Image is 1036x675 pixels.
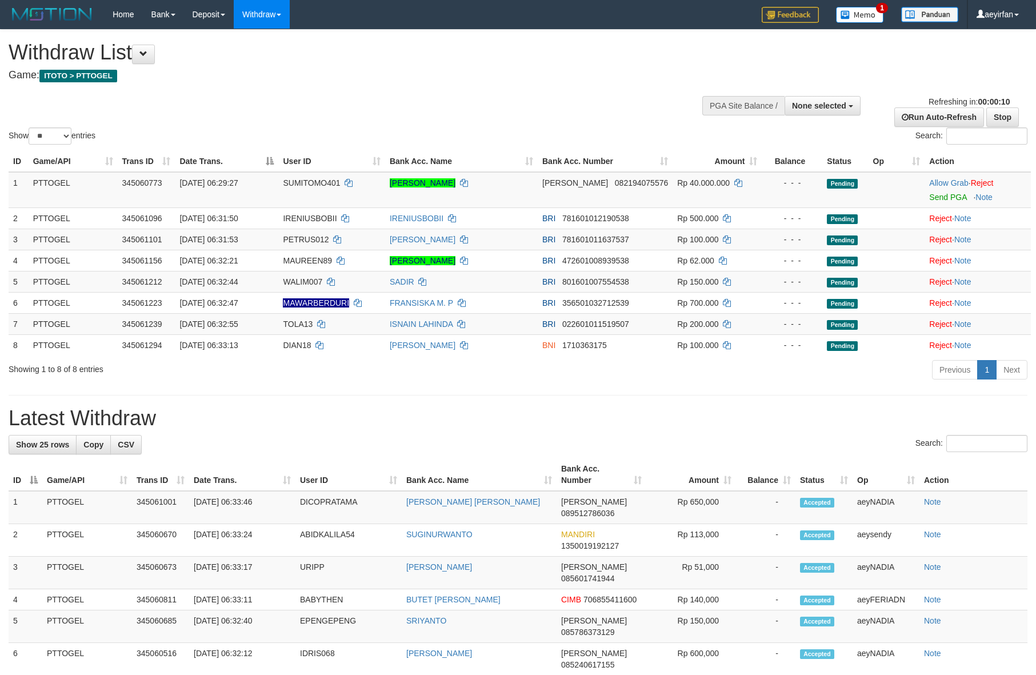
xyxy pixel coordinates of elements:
[561,660,614,669] span: Copy 085240617155 to clipboard
[827,278,858,287] span: Pending
[39,70,117,82] span: ITOTO > PTTOGEL
[646,458,736,491] th: Amount: activate to sort column ascending
[827,179,858,189] span: Pending
[827,341,858,351] span: Pending
[762,151,822,172] th: Balance
[800,530,834,540] span: Accepted
[646,557,736,589] td: Rp 51,000
[946,435,1027,452] input: Search:
[122,178,162,187] span: 345060773
[406,616,446,625] a: SRIYANTO
[929,178,968,187] a: Allow Grab
[9,610,42,643] td: 5
[9,292,29,313] td: 6
[646,610,736,643] td: Rp 150,000
[42,610,132,643] td: PTTOGEL
[932,360,978,380] a: Previous
[179,298,238,307] span: [DATE] 06:32:47
[836,7,884,23] img: Button%20Memo.svg
[9,151,29,172] th: ID
[132,491,189,524] td: 345061001
[122,341,162,350] span: 345061294
[615,178,668,187] span: Copy 082194075576 to clipboard
[925,172,1031,208] td: ·
[132,610,189,643] td: 345060685
[946,127,1027,145] input: Search:
[9,70,679,81] h4: Game:
[179,214,238,223] span: [DATE] 06:31:50
[822,151,868,172] th: Status
[9,524,42,557] td: 2
[295,524,402,557] td: ABIDKALILA54
[9,407,1027,430] h1: Latest Withdraw
[118,440,134,449] span: CSV
[925,151,1031,172] th: Action
[929,256,952,265] a: Reject
[954,298,971,307] a: Note
[646,491,736,524] td: Rp 650,000
[954,214,971,223] a: Note
[561,628,614,637] span: Copy 085786373129 to clipboard
[561,509,614,518] span: Copy 089512786036 to clipboard
[562,298,629,307] span: Copy 356501032712539 to clipboard
[954,235,971,244] a: Note
[406,497,540,506] a: [PERSON_NAME] [PERSON_NAME]
[925,229,1031,250] td: ·
[929,97,1010,106] span: Refreshing in:
[29,334,118,356] td: PTTOGEL
[800,563,834,573] span: Accepted
[406,595,501,604] a: BUTET [PERSON_NAME]
[390,319,453,329] a: ISNAIN LAHINDA
[971,178,994,187] a: Reject
[557,458,646,491] th: Bank Acc. Number: activate to sort column ascending
[295,458,402,491] th: User ID: activate to sort column ascending
[542,341,555,350] span: BNI
[702,96,785,115] div: PGA Site Balance /
[736,557,795,589] td: -
[132,458,189,491] th: Trans ID: activate to sort column ascending
[42,491,132,524] td: PTTOGEL
[827,235,858,245] span: Pending
[561,530,595,539] span: MANDIRI
[827,320,858,330] span: Pending
[677,341,718,350] span: Rp 100.000
[29,250,118,271] td: PTTOGEL
[869,151,925,172] th: Op: activate to sort column ascending
[766,213,818,224] div: - - -
[9,127,95,145] label: Show entries
[919,458,1027,491] th: Action
[561,562,627,572] span: [PERSON_NAME]
[800,649,834,659] span: Accepted
[925,207,1031,229] td: ·
[929,235,952,244] a: Reject
[925,313,1031,334] td: ·
[766,177,818,189] div: - - -
[9,207,29,229] td: 2
[978,97,1010,106] strong: 00:00:10
[929,319,952,329] a: Reject
[925,250,1031,271] td: ·
[894,107,984,127] a: Run Auto-Refresh
[677,178,730,187] span: Rp 40.000.000
[179,235,238,244] span: [DATE] 06:31:53
[677,235,718,244] span: Rp 100.000
[122,256,162,265] span: 345061156
[283,178,340,187] span: SUMITOMO401
[762,7,819,23] img: Feedback.jpg
[924,649,941,658] a: Note
[977,360,997,380] a: 1
[677,256,714,265] span: Rp 62.000
[390,341,455,350] a: [PERSON_NAME]
[29,313,118,334] td: PTTOGEL
[179,319,238,329] span: [DATE] 06:32:55
[175,151,278,172] th: Date Trans.: activate to sort column descending
[766,255,818,266] div: - - -
[915,435,1027,452] label: Search:
[924,497,941,506] a: Note
[853,491,919,524] td: aeyNADIA
[646,589,736,610] td: Rp 140,000
[853,589,919,610] td: aeyFERIADN
[677,319,718,329] span: Rp 200.000
[42,589,132,610] td: PTTOGEL
[179,277,238,286] span: [DATE] 06:32:44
